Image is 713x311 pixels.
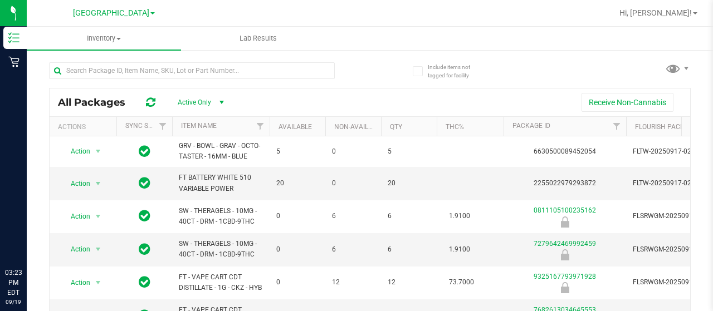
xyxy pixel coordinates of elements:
[276,146,319,157] span: 5
[390,123,402,131] a: Qty
[8,32,19,43] inline-svg: Inventory
[27,33,181,43] span: Inventory
[91,209,105,224] span: select
[388,146,430,157] span: 5
[502,216,628,228] div: Newly Received
[91,275,105,290] span: select
[332,146,374,157] span: 0
[334,123,384,131] a: Non-Available
[276,244,319,255] span: 0
[5,298,22,306] p: 09/19
[11,222,45,255] iframe: Resource center
[388,178,430,189] span: 20
[388,211,430,221] span: 6
[224,33,292,43] span: Lab Results
[58,123,112,131] div: Actions
[332,277,374,288] span: 12
[181,122,217,130] a: Item Name
[534,240,596,248] a: 7279642469992459
[388,277,430,288] span: 12
[49,62,335,79] input: Search Package ID, Item Name, SKU, Lot or Part Number...
[443,208,476,224] span: 1.9100
[61,176,91,191] span: Action
[443,274,480,290] span: 73.7000
[91,176,105,191] span: select
[502,249,628,260] div: Newly Received
[443,241,476,258] span: 1.9100
[512,122,550,130] a: Package ID
[502,146,628,157] div: 6630500089452054
[27,27,181,50] a: Inventory
[279,123,312,131] a: Available
[619,8,692,17] span: Hi, [PERSON_NAME]!
[139,144,150,159] span: In Sync
[8,56,19,67] inline-svg: Retail
[139,241,150,257] span: In Sync
[139,208,150,224] span: In Sync
[179,239,263,260] span: SW - THERAGELS - 10MG - 40CT - DRM - 1CBD-9THC
[154,117,172,136] a: Filter
[139,175,150,191] span: In Sync
[582,93,673,112] button: Receive Non-Cannabis
[332,178,374,189] span: 0
[61,275,91,290] span: Action
[179,206,263,227] span: SW - THERAGELS - 10MG - 40CT - DRM - 1CBD-9THC
[388,244,430,255] span: 6
[181,27,335,50] a: Lab Results
[179,172,263,194] span: FT BATTERY WHITE 510 VARIABLE POWER
[61,144,91,159] span: Action
[5,268,22,298] p: 03:23 PM EDT
[139,274,150,290] span: In Sync
[125,122,168,130] a: Sync Status
[446,123,464,131] a: THC%
[608,117,626,136] a: Filter
[534,273,596,280] a: 9325167793971928
[332,211,374,221] span: 6
[635,123,705,131] a: Flourish Package ID
[179,272,263,293] span: FT - VAPE CART CDT DISTILLATE - 1G - CKZ - HYB
[502,178,628,189] div: 2255022979293872
[179,141,263,162] span: GRV - BOWL - GRAV - OCTO-TASTER - 16MM - BLUE
[91,144,105,159] span: select
[61,209,91,224] span: Action
[73,8,149,18] span: [GEOGRAPHIC_DATA]
[58,96,136,108] span: All Packages
[276,178,319,189] span: 20
[61,241,91,257] span: Action
[33,220,46,234] iframe: Resource center unread badge
[502,282,628,293] div: Newly Received
[91,241,105,257] span: select
[534,206,596,214] a: 0811105100235162
[276,277,319,288] span: 0
[332,244,374,255] span: 6
[428,63,484,80] span: Include items not tagged for facility
[251,117,270,136] a: Filter
[276,211,319,221] span: 0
